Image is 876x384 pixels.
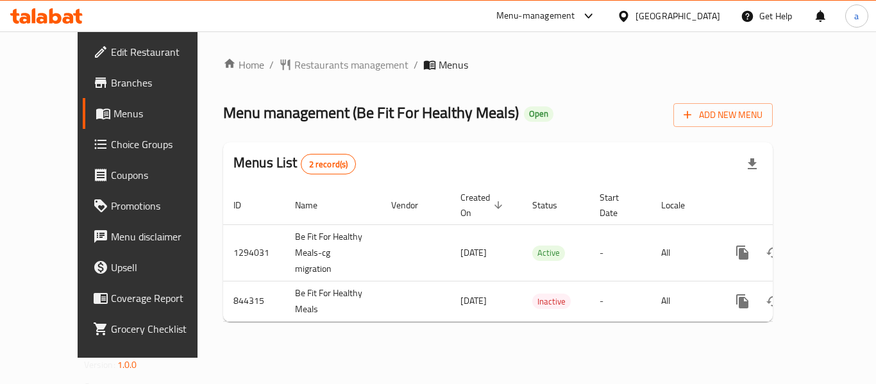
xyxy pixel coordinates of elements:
div: Total records count [301,154,357,174]
span: Add New Menu [684,107,762,123]
span: Version: [84,356,115,373]
nav: breadcrumb [223,57,773,72]
span: [DATE] [460,292,487,309]
span: Start Date [600,190,636,221]
td: - [589,224,651,281]
button: Change Status [758,286,789,317]
div: Active [532,246,565,261]
span: 1.0.0 [117,356,137,373]
a: Promotions [83,190,224,221]
span: Menus [114,106,214,121]
div: [GEOGRAPHIC_DATA] [636,9,720,23]
button: Add New Menu [673,103,773,127]
li: / [269,57,274,72]
span: [DATE] [460,244,487,261]
td: Be Fit For Healthy Meals [285,281,381,321]
a: Menus [83,98,224,129]
th: Actions [717,186,861,225]
span: Coverage Report [111,290,214,306]
span: Restaurants management [294,57,409,72]
span: Grocery Checklist [111,321,214,337]
span: Choice Groups [111,137,214,152]
span: Branches [111,75,214,90]
h2: Menus List [233,153,356,174]
td: 1294031 [223,224,285,281]
li: / [414,57,418,72]
button: more [727,286,758,317]
a: Coverage Report [83,283,224,313]
div: Menu-management [496,8,575,24]
td: Be Fit For Healthy Meals-cg migration [285,224,381,281]
button: more [727,237,758,268]
a: Restaurants management [279,57,409,72]
a: Menu disclaimer [83,221,224,252]
span: Open [524,108,553,119]
a: Edit Restaurant [83,37,224,67]
span: Upsell [111,260,214,275]
div: Open [524,106,553,122]
span: Active [532,246,565,260]
span: Inactive [532,294,571,309]
span: 2 record(s) [301,158,356,171]
span: Menu management ( Be Fit For Healthy Meals ) [223,98,519,127]
span: Coupons [111,167,214,183]
button: Change Status [758,237,789,268]
a: Grocery Checklist [83,313,224,344]
a: Coupons [83,160,224,190]
td: 844315 [223,281,285,321]
div: Export file [737,149,768,179]
td: - [589,281,651,321]
span: Status [532,197,574,213]
td: All [651,224,717,281]
span: ID [233,197,258,213]
span: Vendor [391,197,435,213]
span: Locale [661,197,702,213]
a: Branches [83,67,224,98]
span: Promotions [111,198,214,213]
span: Name [295,197,334,213]
table: enhanced table [223,186,861,322]
a: Home [223,57,264,72]
td: All [651,281,717,321]
span: a [854,9,859,23]
a: Upsell [83,252,224,283]
span: Edit Restaurant [111,44,214,60]
span: Created On [460,190,507,221]
a: Choice Groups [83,129,224,160]
span: Menus [439,57,468,72]
span: Menu disclaimer [111,229,214,244]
